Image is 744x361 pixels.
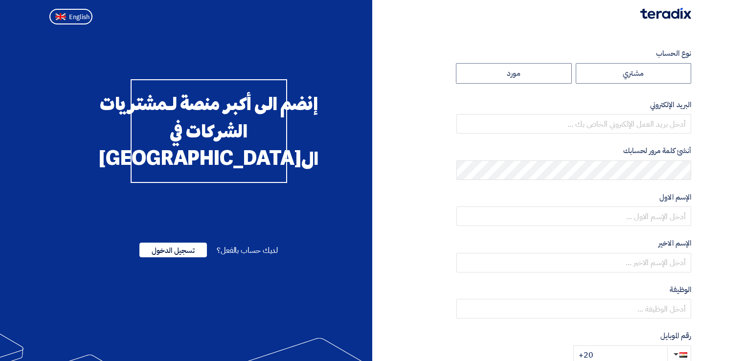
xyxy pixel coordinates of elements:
[49,9,92,24] button: English
[456,99,691,111] label: البريد الإلكتروني
[456,238,691,249] label: الإسم الاخير
[456,114,691,134] input: أدخل بريد العمل الإلكتروني الخاص بك ...
[456,63,572,84] label: مورد
[456,253,691,272] input: أدخل الإسم الاخير ...
[456,284,691,295] label: الوظيفة
[456,145,691,157] label: أنشئ كلمة مرور لحسابك
[456,206,691,226] input: أدخل الإسم الاول ...
[69,14,90,21] span: English
[576,63,692,84] label: مشتري
[139,245,207,256] a: تسجيل الدخول
[456,48,691,59] label: نوع الحساب
[456,299,691,318] input: أدخل الوظيفة ...
[456,192,691,203] label: الإسم الاول
[456,330,691,341] label: رقم الموبايل
[640,8,691,19] img: Teradix logo
[217,245,278,256] span: لديك حساب بالفعل؟
[139,243,207,257] span: تسجيل الدخول
[55,13,66,21] img: en-US.png
[131,79,287,183] div: إنضم الى أكبر منصة لـمشتريات الشركات في ال[GEOGRAPHIC_DATA]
